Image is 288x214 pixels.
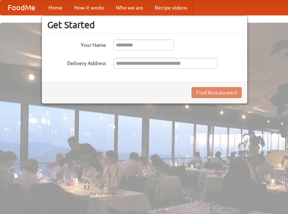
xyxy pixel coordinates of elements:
[192,87,242,98] button: Find Restaurants!
[47,19,242,30] h3: Get Started
[47,40,106,49] label: Your Name
[47,58,106,67] label: Delivery Address
[110,0,149,15] a: Who we are
[0,0,43,15] a: FoodMe
[149,0,193,15] a: Recipe videos
[68,0,110,15] a: How it works
[43,0,68,15] a: Home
